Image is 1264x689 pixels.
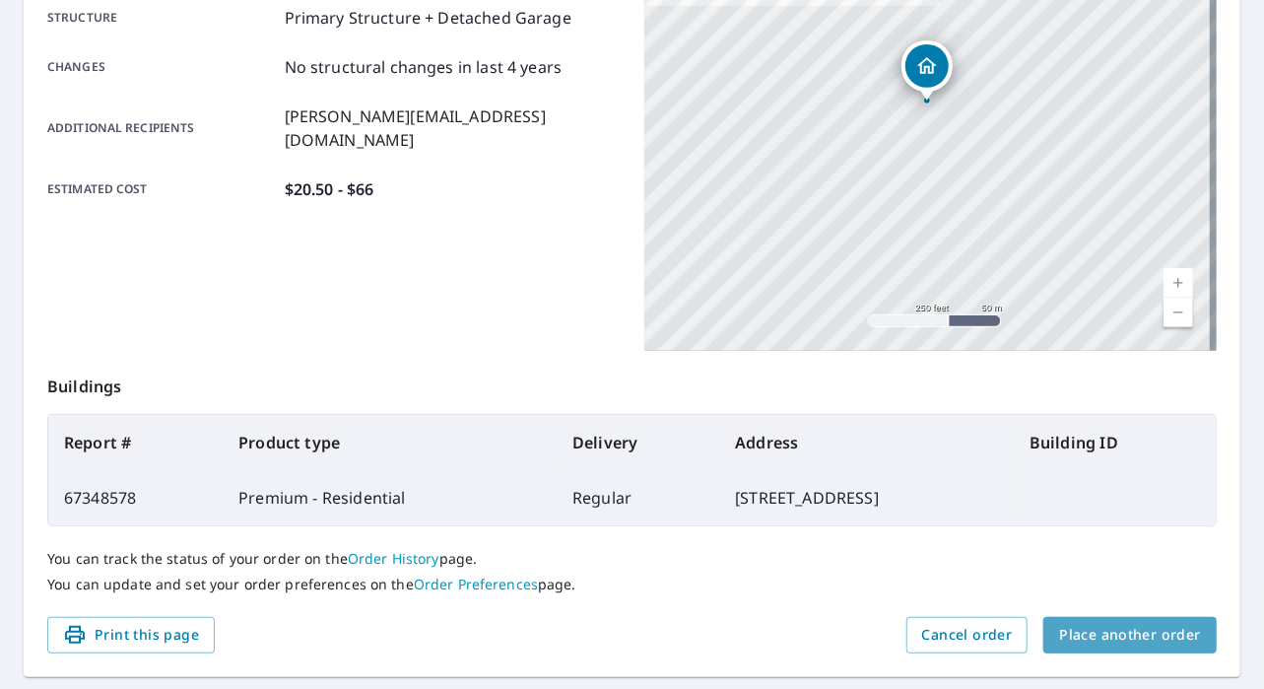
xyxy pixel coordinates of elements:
th: Building ID [1014,415,1216,470]
button: Place another order [1043,617,1217,654]
a: Order Preferences [414,575,538,593]
p: Structure [47,6,277,30]
span: Place another order [1059,623,1201,648]
p: Primary Structure + Detached Garage [285,6,571,30]
p: You can track the status of your order on the page. [47,550,1217,568]
p: No structural changes in last 4 years [285,55,563,79]
p: Additional recipients [47,104,277,152]
div: Dropped pin, building 1, Residential property, 1708 Westwood Ave Richmond, VA 23227 [901,40,953,102]
th: Report # [48,415,223,470]
button: Print this page [47,617,215,654]
a: Current Level 17, Zoom In [1164,268,1193,298]
td: Premium - Residential [223,470,557,525]
th: Address [719,415,1014,470]
th: Product type [223,415,557,470]
a: Order History [348,549,439,568]
span: Cancel order [922,623,1013,648]
td: 67348578 [48,470,223,525]
p: [PERSON_NAME][EMAIL_ADDRESS][DOMAIN_NAME] [285,104,621,152]
span: Print this page [63,623,199,648]
p: $20.50 - $66 [285,177,374,201]
p: Changes [47,55,277,79]
p: You can update and set your order preferences on the page. [47,576,1217,593]
td: Regular [557,470,719,525]
p: Estimated cost [47,177,277,201]
button: Cancel order [906,617,1029,654]
td: [STREET_ADDRESS] [719,470,1014,525]
p: Buildings [47,351,1217,414]
a: Current Level 17, Zoom Out [1164,298,1193,327]
th: Delivery [557,415,719,470]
